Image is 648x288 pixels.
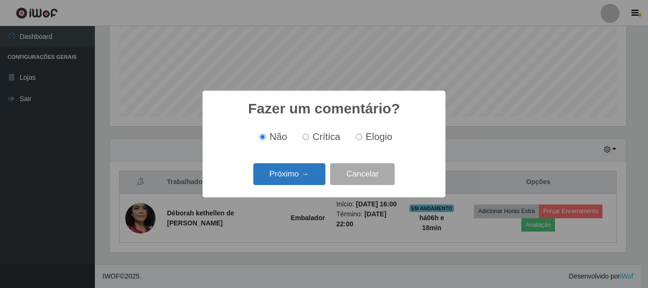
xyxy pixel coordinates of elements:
input: Elogio [356,134,362,140]
button: Cancelar [330,163,395,186]
span: Elogio [366,131,392,142]
button: Próximo → [253,163,325,186]
input: Crítica [303,134,309,140]
input: Não [259,134,266,140]
span: Crítica [313,131,341,142]
span: Não [269,131,287,142]
h2: Fazer um comentário? [248,100,400,117]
